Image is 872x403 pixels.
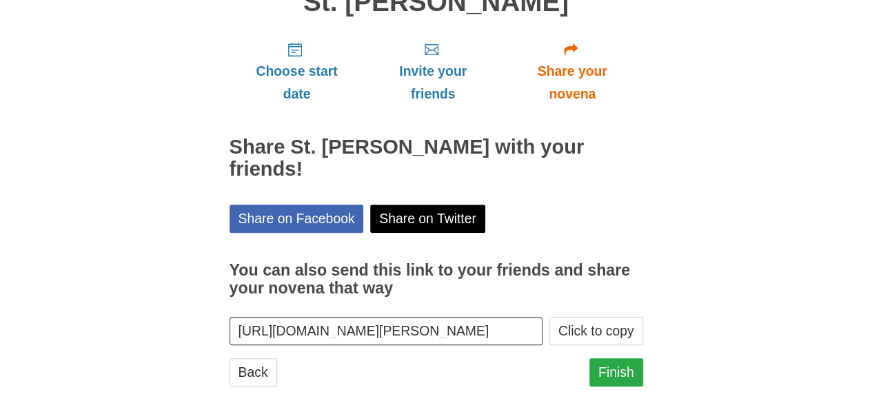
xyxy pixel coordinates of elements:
a: Finish [589,358,643,386]
a: Back [230,358,277,386]
a: Share your novena [502,30,643,112]
h3: You can also send this link to your friends and share your novena that way [230,262,643,297]
a: Invite your friends [364,30,501,112]
button: Click to copy [549,317,643,345]
a: Share on Twitter [370,205,485,233]
span: Choose start date [243,60,351,105]
a: Choose start date [230,30,365,112]
span: Invite your friends [378,60,487,105]
a: Share on Facebook [230,205,364,233]
h2: Share St. [PERSON_NAME] with your friends! [230,136,643,180]
span: Share your novena [516,60,629,105]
